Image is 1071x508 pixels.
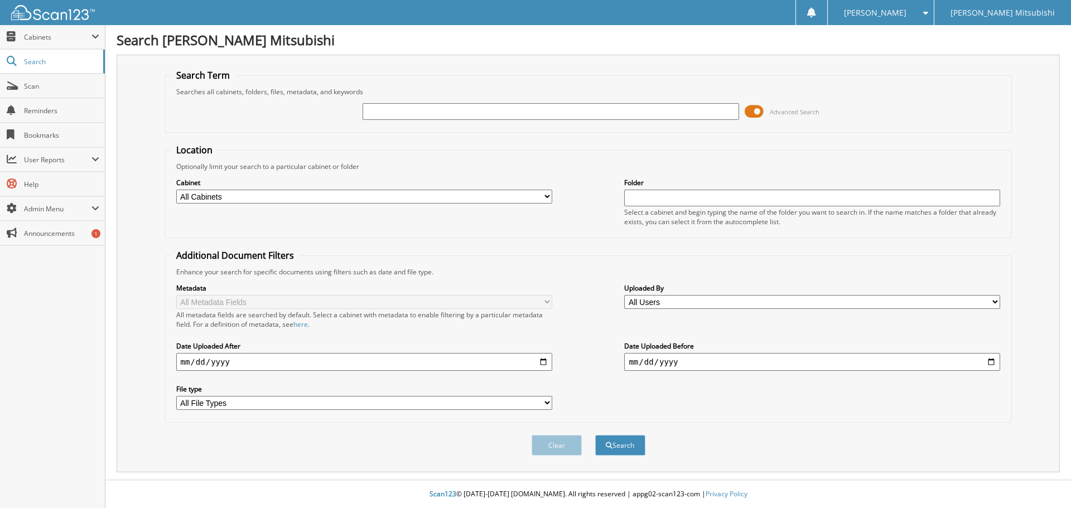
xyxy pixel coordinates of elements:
[430,489,456,499] span: Scan123
[624,178,1000,187] label: Folder
[176,353,552,371] input: start
[24,155,91,165] span: User Reports
[24,81,99,91] span: Scan
[91,229,100,238] div: 1
[293,320,308,329] a: here
[951,9,1055,16] span: [PERSON_NAME] Mitsubishi
[624,353,1000,371] input: end
[171,144,218,156] legend: Location
[24,180,99,189] span: Help
[176,384,552,394] label: File type
[624,341,1000,351] label: Date Uploaded Before
[24,204,91,214] span: Admin Menu
[24,229,99,238] span: Announcements
[24,32,91,42] span: Cabinets
[11,5,95,20] img: scan123-logo-white.svg
[844,9,906,16] span: [PERSON_NAME]
[532,435,582,456] button: Clear
[176,178,552,187] label: Cabinet
[171,162,1006,171] div: Optionally limit your search to a particular cabinet or folder
[171,87,1006,96] div: Searches all cabinets, folders, files, metadata, and keywords
[24,130,99,140] span: Bookmarks
[595,435,645,456] button: Search
[171,69,235,81] legend: Search Term
[624,283,1000,293] label: Uploaded By
[706,489,747,499] a: Privacy Policy
[176,341,552,351] label: Date Uploaded After
[176,283,552,293] label: Metadata
[176,310,552,329] div: All metadata fields are searched by default. Select a cabinet with metadata to enable filtering b...
[24,57,98,66] span: Search
[105,481,1071,508] div: © [DATE]-[DATE] [DOMAIN_NAME]. All rights reserved | appg02-scan123-com |
[770,108,819,116] span: Advanced Search
[171,267,1006,277] div: Enhance your search for specific documents using filters such as date and file type.
[624,207,1000,226] div: Select a cabinet and begin typing the name of the folder you want to search in. If the name match...
[24,106,99,115] span: Reminders
[117,31,1060,49] h1: Search [PERSON_NAME] Mitsubishi
[171,249,300,262] legend: Additional Document Filters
